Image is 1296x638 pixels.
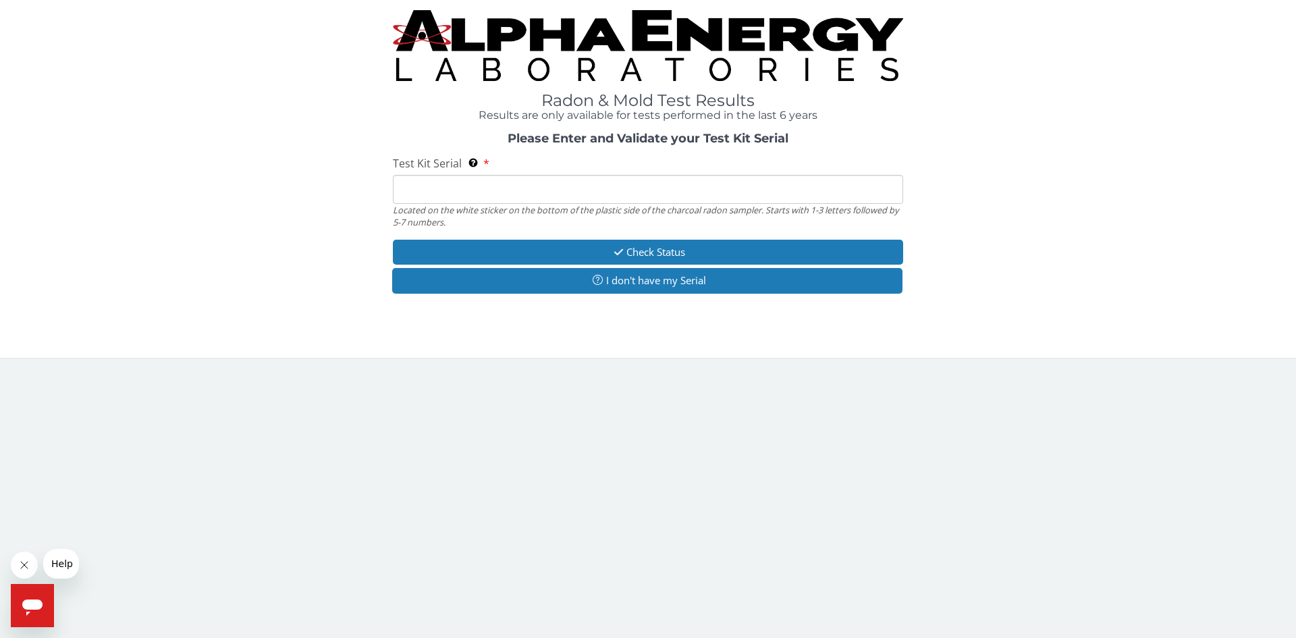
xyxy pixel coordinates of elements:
[508,131,788,146] strong: Please Enter and Validate your Test Kit Serial
[393,204,903,229] div: Located on the white sticker on the bottom of the plastic side of the charcoal radon sampler. Sta...
[393,10,903,81] img: TightCrop.jpg
[392,268,902,293] button: I don't have my Serial
[11,552,38,579] iframe: Close message
[393,240,903,265] button: Check Status
[393,109,903,122] h4: Results are only available for tests performed in the last 6 years
[393,156,462,171] span: Test Kit Serial
[393,92,903,109] h1: Radon & Mold Test Results
[11,584,54,627] iframe: Button to launch messaging window
[43,549,79,579] iframe: Message from company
